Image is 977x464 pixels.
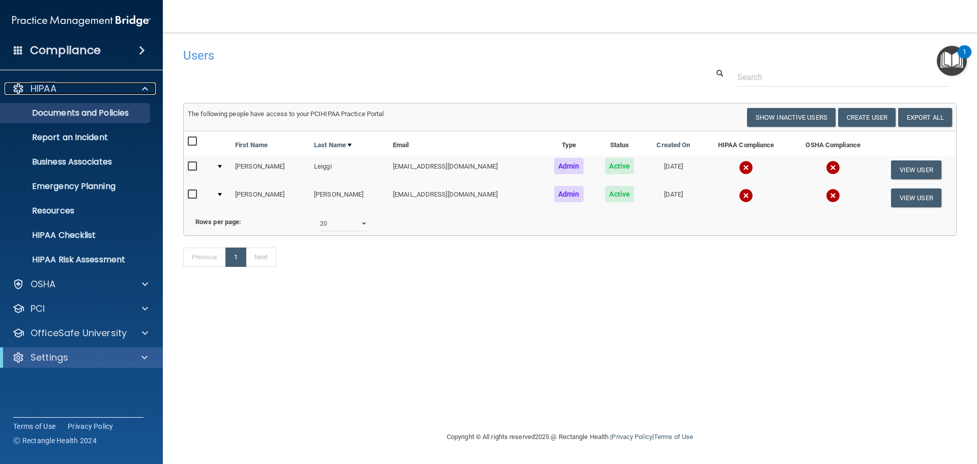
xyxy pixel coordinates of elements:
button: View User [891,160,941,179]
img: cross.ca9f0e7f.svg [739,160,753,175]
button: Show Inactive Users [747,108,836,127]
img: PMB logo [12,11,151,31]
a: Created On [656,139,690,151]
span: Active [605,158,634,174]
button: Create User [838,108,896,127]
img: cross.ca9f0e7f.svg [739,188,753,203]
th: Type [543,131,595,156]
p: OSHA [31,278,56,290]
a: HIPAA [12,83,148,95]
a: Previous [183,248,226,267]
a: Privacy Policy [612,433,652,441]
th: OSHA Compliance [790,131,876,156]
a: OfficeSafe University [12,327,148,339]
td: [DATE] [645,184,702,211]
input: Search [737,68,949,87]
p: Emergency Planning [7,181,146,192]
span: Active [605,186,634,202]
td: [PERSON_NAME] [310,184,389,211]
p: HIPAA Risk Assessment [7,255,146,265]
div: 1 [963,52,966,65]
p: Report an Incident [7,132,146,143]
div: Copyright © All rights reserved 2025 @ Rectangle Health | | [384,421,756,453]
a: First Name [235,139,268,151]
a: Next [246,248,276,267]
span: Admin [554,186,584,202]
td: [EMAIL_ADDRESS][DOMAIN_NAME] [389,184,543,211]
span: Ⓒ Rectangle Health 2024 [13,435,97,446]
span: The following people have access to your PCIHIPAA Practice Portal [188,110,384,118]
td: [EMAIL_ADDRESS][DOMAIN_NAME] [389,156,543,184]
td: [PERSON_NAME] [231,156,310,184]
img: cross.ca9f0e7f.svg [826,188,840,203]
a: Last Name [314,139,352,151]
a: PCI [12,303,148,315]
p: OfficeSafe University [31,327,127,339]
p: HIPAA [31,83,56,95]
a: Terms of Use [654,433,693,441]
p: Settings [31,351,68,364]
img: cross.ca9f0e7f.svg [826,160,840,175]
th: Status [594,131,645,156]
td: [PERSON_NAME] [231,184,310,211]
button: Open Resource Center, 1 new notification [937,46,967,76]
span: Admin [554,158,584,174]
p: Business Associates [7,157,146,167]
h4: Compliance [30,43,101,58]
a: Terms of Use [13,421,55,431]
td: Leiggi [310,156,389,184]
h4: Users [183,49,628,62]
a: Settings [12,351,148,364]
a: Export All [898,108,952,127]
a: Privacy Policy [68,421,113,431]
p: Resources [7,206,146,216]
td: [DATE] [645,156,702,184]
a: 1 [225,248,246,267]
b: Rows per page: [195,218,241,226]
p: Documents and Policies [7,108,146,118]
a: OSHA [12,278,148,290]
p: PCI [31,303,45,315]
p: HIPAA Checklist [7,230,146,240]
th: Email [389,131,543,156]
th: HIPAA Compliance [702,131,790,156]
button: View User [891,188,941,207]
